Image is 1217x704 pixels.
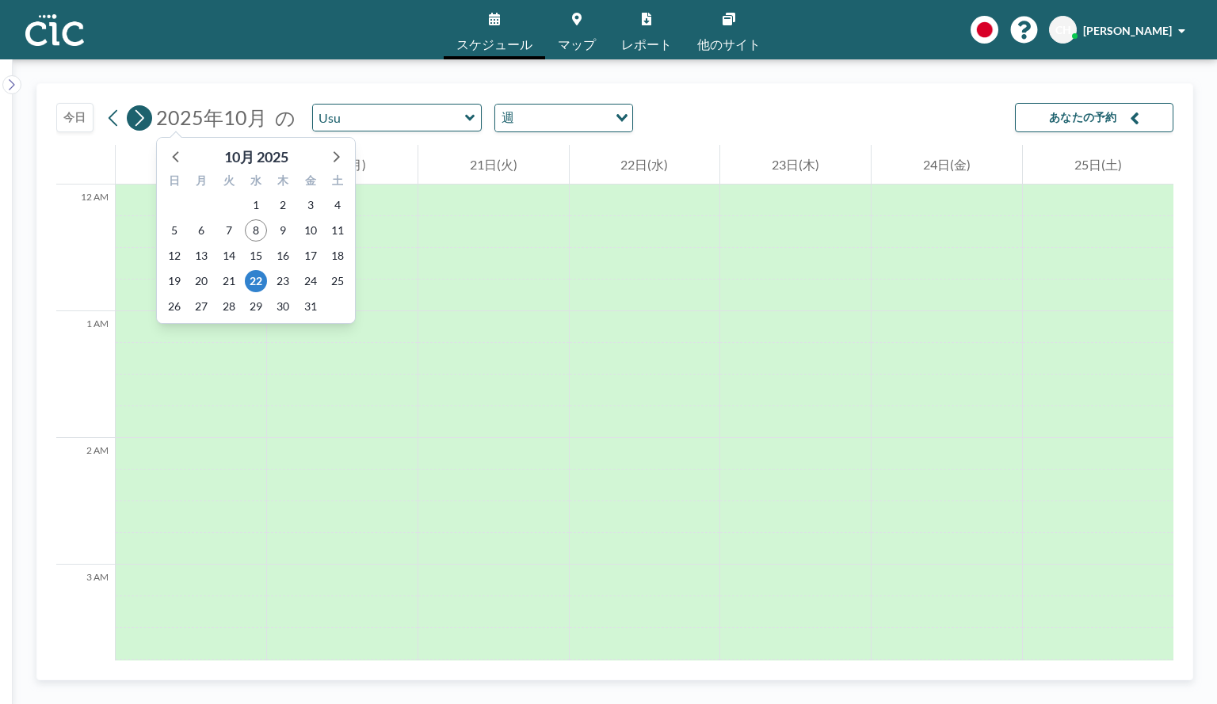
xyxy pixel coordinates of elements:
[697,38,761,51] span: 他のサイト
[456,38,532,51] span: スケジュール
[242,172,269,192] div: 水
[245,245,267,267] span: 2025年10月15日水曜日
[570,145,720,185] div: 22日(水)
[272,245,294,267] span: 2025年10月16日木曜日
[324,172,351,192] div: 土
[161,172,188,192] div: 日
[190,219,212,242] span: 2025年10月6日月曜日
[299,194,322,216] span: 2025年10月3日金曜日
[245,219,267,242] span: 2025年10月8日水曜日
[299,245,322,267] span: 2025年10月17日金曜日
[245,295,267,318] span: 2025年10月29日水曜日
[299,219,322,242] span: 2025年10月10日金曜日
[163,270,185,292] span: 2025年10月19日日曜日
[190,245,212,267] span: 2025年10月13日月曜日
[1015,103,1173,132] button: あなたの予約
[326,194,349,216] span: 2025年10月4日土曜日
[56,438,115,565] div: 2 AM
[1083,24,1172,37] span: [PERSON_NAME]
[272,194,294,216] span: 2025年10月2日木曜日
[163,219,185,242] span: 2025年10月5日日曜日
[56,103,93,132] button: 今日
[218,295,240,318] span: 2025年10月28日火曜日
[245,194,267,216] span: 2025年10月1日水曜日
[216,172,242,192] div: 火
[56,185,115,311] div: 12 AM
[1023,145,1173,185] div: 25日(土)
[272,295,294,318] span: 2025年10月30日木曜日
[218,219,240,242] span: 2025年10月7日火曜日
[269,172,296,192] div: 木
[190,270,212,292] span: 2025年10月20日月曜日
[272,219,294,242] span: 2025年10月9日木曜日
[163,295,185,318] span: 2025年10月26日日曜日
[56,565,115,691] div: 3 AM
[116,145,266,185] div: 19日(日)
[56,311,115,438] div: 1 AM
[495,105,632,131] div: Search for option
[272,270,294,292] span: 2025年10月23日木曜日
[326,245,349,267] span: 2025年10月18日土曜日
[872,145,1022,185] div: 24日(金)
[299,295,322,318] span: 2025年10月31日金曜日
[163,245,185,267] span: 2025年10月12日日曜日
[326,270,349,292] span: 2025年10月25日土曜日
[25,14,84,46] img: organization-logo
[188,172,215,192] div: 月
[218,270,240,292] span: 2025年10月21日火曜日
[275,105,296,130] span: の
[498,108,517,128] span: 週
[296,172,323,192] div: 金
[519,108,606,128] input: Search for option
[299,270,322,292] span: 2025年10月24日金曜日
[190,295,212,318] span: 2025年10月27日月曜日
[326,219,349,242] span: 2025年10月11日土曜日
[558,38,596,51] span: マップ
[218,245,240,267] span: 2025年10月14日火曜日
[621,38,672,51] span: レポート
[1055,23,1071,37] span: CH
[313,105,465,131] input: Usu
[156,105,267,129] span: 2025年10月
[418,145,569,185] div: 21日(火)
[224,146,288,168] div: 10月 2025
[245,270,267,292] span: 2025年10月22日水曜日
[720,145,871,185] div: 23日(木)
